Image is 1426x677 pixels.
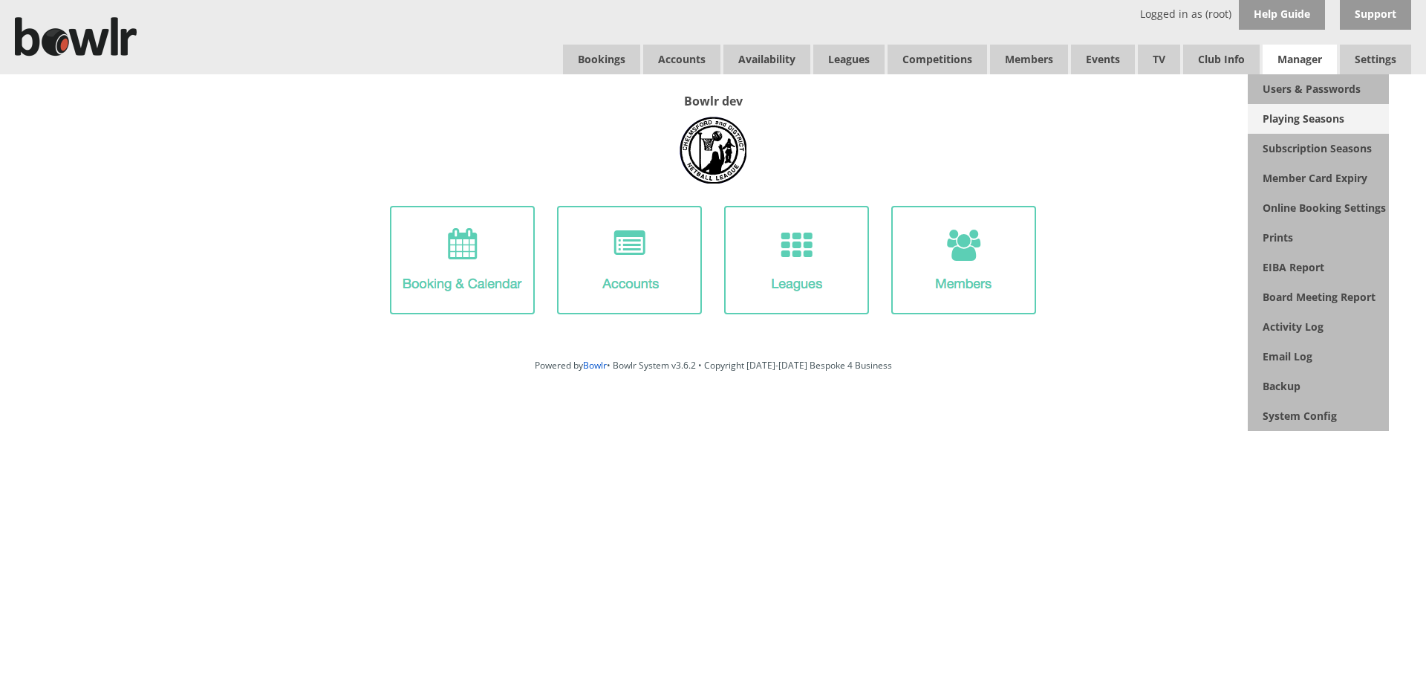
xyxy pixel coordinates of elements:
a: Activity Log [1248,312,1389,342]
span: Settings [1340,45,1411,74]
span: TV [1138,45,1180,74]
a: Club Info [1183,45,1260,74]
img: Members Icon [891,206,1036,314]
span: Manager [1263,45,1337,74]
span: Members [990,45,1068,74]
a: Events [1071,45,1135,74]
a: Playing Seasons [1248,104,1389,134]
span: Accounts [643,45,720,74]
a: Bowlr [583,359,607,372]
img: Bowlr dev [680,117,746,184]
a: Availability [723,45,810,74]
a: EIBA Report [1248,253,1389,282]
img: League Icon [724,206,869,314]
img: Booking Icon [390,206,535,314]
a: System Config [1248,401,1389,431]
a: Member Card Expiry [1248,163,1389,193]
p: Bowlr dev [15,93,1411,109]
a: Email Log [1248,342,1389,372]
span: Powered by • Bowlr System v3.6.2 • Copyright [DATE]-[DATE] Bespoke 4 Business [535,359,892,372]
a: Leagues [813,45,885,74]
a: Competitions [888,45,987,74]
a: Online Booking Settings [1248,193,1389,223]
a: Subscription Seasons [1248,134,1389,163]
a: Backup [1248,372,1389,401]
a: Prints [1248,223,1389,253]
a: Bookings [563,45,640,74]
img: Accounts Icon [557,206,702,314]
a: Board Meeting Report [1248,282,1389,312]
a: Users & Passwords [1248,74,1389,104]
